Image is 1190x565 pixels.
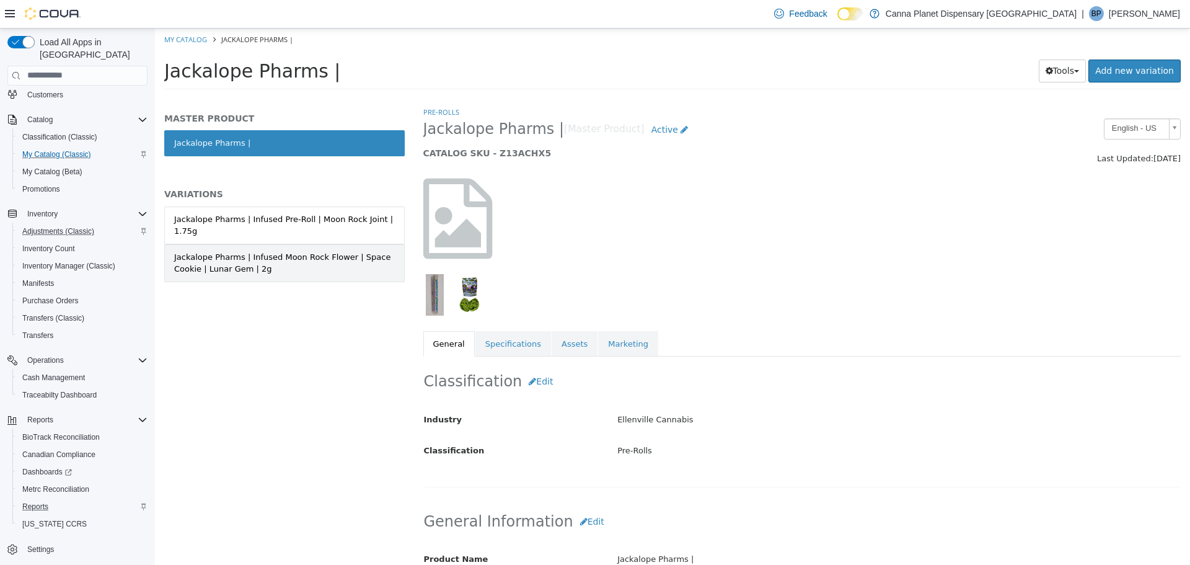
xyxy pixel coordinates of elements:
span: Jackalope Pharms | [9,32,185,53]
span: Adjustments (Classic) [17,224,148,239]
a: Dashboards [17,465,77,479]
span: Reports [22,412,148,427]
button: [US_STATE] CCRS [12,515,152,533]
span: Classification (Classic) [22,132,97,142]
a: English - US [949,90,1026,111]
p: Canna Planet Dispensary [GEOGRAPHIC_DATA] [886,6,1077,21]
span: Transfers [17,328,148,343]
h5: CATALOG SKU - Z13ACHX5 [268,119,832,130]
span: Traceabilty Dashboard [17,388,148,403]
a: Promotions [17,182,65,197]
span: Catalog [22,112,148,127]
a: [US_STATE] CCRS [17,517,92,532]
button: Transfers (Classic) [12,309,152,327]
span: Purchase Orders [22,296,79,306]
span: Catalog [27,115,53,125]
button: Operations [2,352,152,369]
h5: MASTER PRODUCT [9,84,250,96]
a: Inventory Manager (Classic) [17,259,120,274]
button: Inventory [2,205,152,223]
span: Transfers (Classic) [22,313,84,323]
span: Metrc Reconciliation [22,484,89,494]
a: Assets [397,303,443,329]
a: Manifests [17,276,59,291]
span: Inventory Count [17,241,148,256]
button: Manifests [12,275,152,292]
small: [Master Product] [409,96,490,106]
span: Active [496,96,523,106]
span: [DATE] [998,125,1026,135]
span: Canadian Compliance [17,447,148,462]
span: Jackalope Pharms | [268,91,410,110]
div: Jackalope Pharms | Infused Moon Rock Flower | Space Cookie | Lunar Gem | 2g [19,223,240,247]
a: My Catalog [9,6,52,16]
p: [PERSON_NAME] [1109,6,1180,21]
button: Transfers [12,327,152,344]
span: Cash Management [17,370,148,385]
span: Jackalope Pharms | [66,6,138,16]
a: Inventory Count [17,241,80,256]
span: My Catalog (Beta) [22,167,82,177]
h5: VARIATIONS [9,160,250,171]
button: Settings [2,540,152,558]
span: Cash Management [22,373,85,383]
span: Promotions [17,182,148,197]
span: Customers [27,90,63,100]
span: Inventory [27,209,58,219]
a: Feedback [769,1,832,26]
a: Add new variation [933,31,1026,54]
span: BioTrack Reconciliation [17,430,148,445]
button: My Catalog (Classic) [12,146,152,163]
a: Marketing [443,303,503,329]
div: Jackalope Pharms | [453,520,1034,542]
span: Inventory Count [22,244,75,254]
span: Reports [22,502,48,512]
button: Purchase Orders [12,292,152,309]
span: Inventory Manager (Classic) [17,259,148,274]
img: Cova [25,7,81,20]
a: Pre-Rolls [268,79,304,88]
button: Inventory [22,207,63,221]
div: Jackalope Pharms | Infused Pre-Roll | Moon Rock Joint | 1.75g [19,185,240,209]
a: My Catalog (Classic) [17,147,96,162]
span: Load All Apps in [GEOGRAPHIC_DATA] [35,36,148,61]
span: Transfers [22,331,53,340]
span: Settings [22,541,148,557]
span: Traceabilty Dashboard [22,390,97,400]
a: Purchase Orders [17,293,84,308]
span: Purchase Orders [17,293,148,308]
button: Reports [12,498,152,515]
span: Feedback [789,7,827,20]
span: Dark Mode [837,20,838,21]
span: Customers [22,87,148,102]
span: Inventory [22,207,148,221]
button: Edit [367,342,405,365]
span: Promotions [22,184,60,194]
div: Pre-Rolls [453,412,1034,434]
a: Dashboards [12,463,152,481]
span: Adjustments (Classic) [22,226,94,236]
button: Canadian Compliance [12,446,152,463]
button: Reports [2,411,152,429]
h2: Classification [269,342,1026,365]
span: Metrc Reconciliation [17,482,148,497]
a: Jackalope Pharms | [9,102,250,128]
button: BioTrack Reconciliation [12,429,152,446]
div: Binal Patel [1089,6,1104,21]
span: Product Name [269,526,333,535]
button: Cash Management [12,369,152,386]
a: BioTrack Reconciliation [17,430,105,445]
span: Classification [269,417,330,427]
span: My Catalog (Classic) [17,147,148,162]
span: Dashboards [22,467,72,477]
span: Classification (Classic) [17,130,148,145]
button: Metrc Reconciliation [12,481,152,498]
button: Promotions [12,180,152,198]
a: Reports [17,499,53,514]
button: My Catalog (Beta) [12,163,152,180]
button: Inventory Manager (Classic) [12,257,152,275]
span: Inventory Manager (Classic) [22,261,115,271]
a: Canadian Compliance [17,447,100,462]
button: Classification (Classic) [12,128,152,146]
a: Classification (Classic) [17,130,102,145]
